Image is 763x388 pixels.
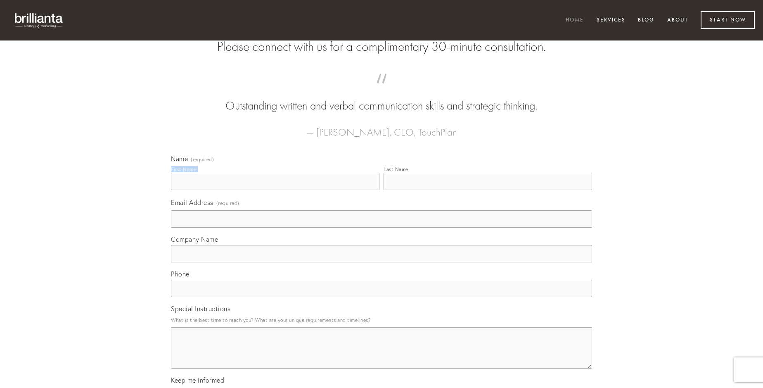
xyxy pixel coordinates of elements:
span: Keep me informed [171,376,224,384]
img: brillianta - research, strategy, marketing [8,8,70,32]
h2: Please connect with us for a complimentary 30-minute consultation. [171,39,592,55]
p: What is the best time to reach you? What are your unique requirements and timelines? [171,314,592,326]
div: First Name [171,166,196,172]
a: Services [591,14,631,27]
span: (required) [216,198,239,209]
span: Special Instructions [171,305,230,313]
span: Company Name [171,235,218,243]
figcaption: — [PERSON_NAME], CEO, TouchPlan [184,114,579,140]
blockquote: Outstanding written and verbal communication skills and strategic thinking. [184,82,579,114]
span: (required) [191,157,214,162]
a: Home [560,14,589,27]
span: Name [171,155,188,163]
a: About [662,14,694,27]
a: Blog [633,14,660,27]
span: “ [184,82,579,98]
div: Last Name [384,166,408,172]
a: Start Now [701,11,755,29]
span: Phone [171,270,190,278]
span: Email Address [171,198,213,207]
